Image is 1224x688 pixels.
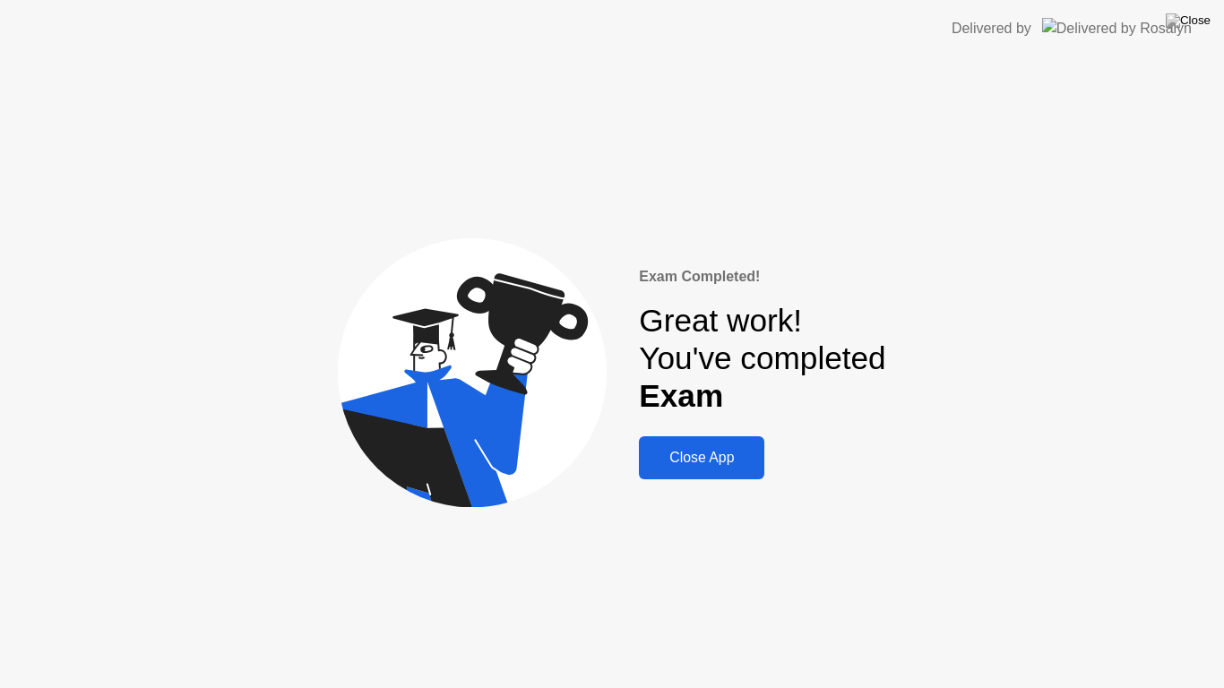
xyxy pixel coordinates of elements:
img: Delivered by Rosalyn [1042,18,1192,39]
div: Exam Completed! [639,266,885,288]
div: Close App [644,450,759,466]
button: Close App [639,436,764,479]
div: Great work! You've completed [639,302,885,416]
b: Exam [639,378,723,413]
div: Delivered by [952,18,1031,39]
img: Close [1166,13,1211,28]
